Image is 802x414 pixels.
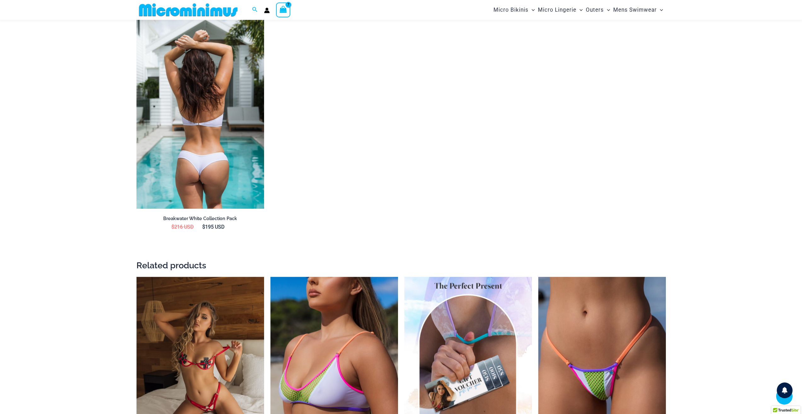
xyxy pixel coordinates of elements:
[171,224,194,230] bdi: 216 USD
[136,17,264,209] img: Breakwater White 341 Top 4956 Shorts 08
[136,216,264,222] h2: Breakwater White Collection Pack
[136,3,240,17] img: MM SHOP LOGO FLAT
[584,2,612,18] a: OutersMenu ToggleMenu Toggle
[136,17,264,209] a: Collection Pack (5)Breakwater White 341 Top 4956 Shorts 08Breakwater White 341 Top 4956 Shorts 08
[136,260,666,271] h2: Related products
[493,2,528,18] span: Micro Bikinis
[576,2,583,18] span: Menu Toggle
[252,6,258,14] a: Search icon link
[202,224,225,230] bdi: 195 USD
[171,224,174,230] span: $
[613,2,657,18] span: Mens Swimwear
[136,216,264,224] a: Breakwater White Collection Pack
[612,2,665,18] a: Mens SwimwearMenu ToggleMenu Toggle
[528,2,535,18] span: Menu Toggle
[536,2,584,18] a: Micro LingerieMenu ToggleMenu Toggle
[538,2,576,18] span: Micro Lingerie
[586,2,604,18] span: Outers
[491,1,666,19] nav: Site Navigation
[202,224,205,230] span: $
[604,2,610,18] span: Menu Toggle
[492,2,536,18] a: Micro BikinisMenu ToggleMenu Toggle
[264,8,270,13] a: Account icon link
[276,3,291,17] a: View Shopping Cart, 7 items
[657,2,663,18] span: Menu Toggle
